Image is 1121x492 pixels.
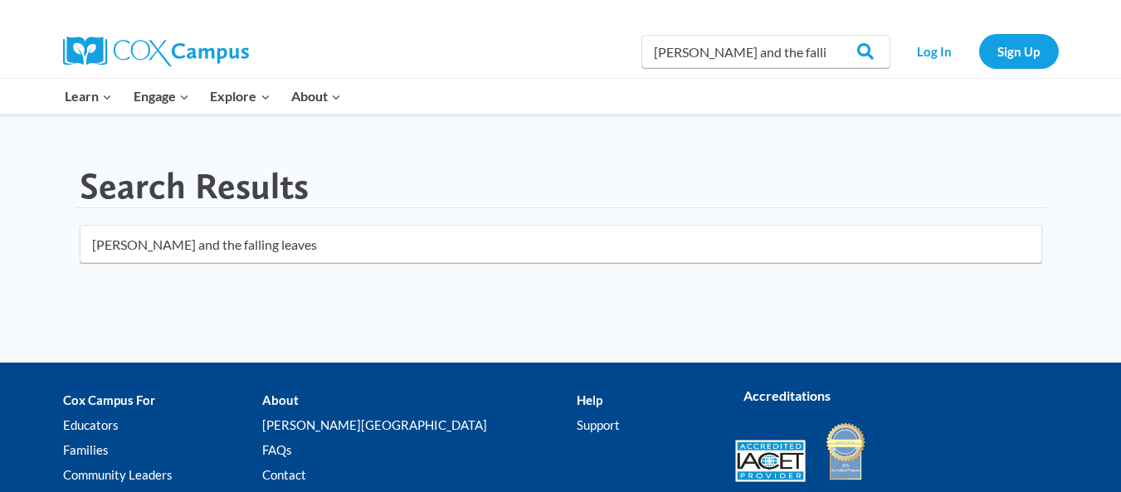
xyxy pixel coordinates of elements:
img: Accredited IACET® Provider [735,440,806,482]
h1: Search Results [80,164,309,208]
a: Support [577,412,709,437]
span: Learn [65,85,112,107]
img: Cox Campus [63,37,249,66]
a: Sign Up [979,34,1059,68]
input: Search Cox Campus [641,35,890,68]
nav: Primary Navigation [55,79,352,114]
input: Search for... [80,225,1042,263]
a: Contact [262,462,577,487]
img: IDA Accredited [825,421,866,482]
a: FAQs [262,437,577,462]
strong: Accreditations [743,387,831,403]
span: Engage [134,85,189,107]
a: Educators [63,412,262,437]
span: About [291,85,341,107]
a: [PERSON_NAME][GEOGRAPHIC_DATA] [262,412,577,437]
span: Explore [210,85,270,107]
a: Community Leaders [63,462,262,487]
a: Families [63,437,262,462]
a: Log In [899,34,971,68]
nav: Secondary Navigation [899,34,1059,68]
